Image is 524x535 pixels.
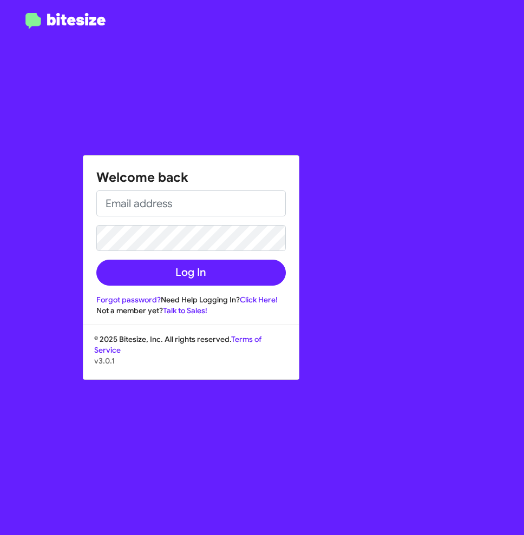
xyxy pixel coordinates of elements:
h1: Welcome back [96,169,286,186]
input: Email address [96,190,286,216]
a: Forgot password? [96,295,161,305]
div: © 2025 Bitesize, Inc. All rights reserved. [83,334,299,379]
button: Log In [96,260,286,286]
p: v3.0.1 [94,355,288,366]
a: Click Here! [240,295,278,305]
div: Need Help Logging In? [96,294,286,305]
a: Talk to Sales! [163,306,207,315]
a: Terms of Service [94,334,261,355]
div: Not a member yet? [96,305,286,316]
